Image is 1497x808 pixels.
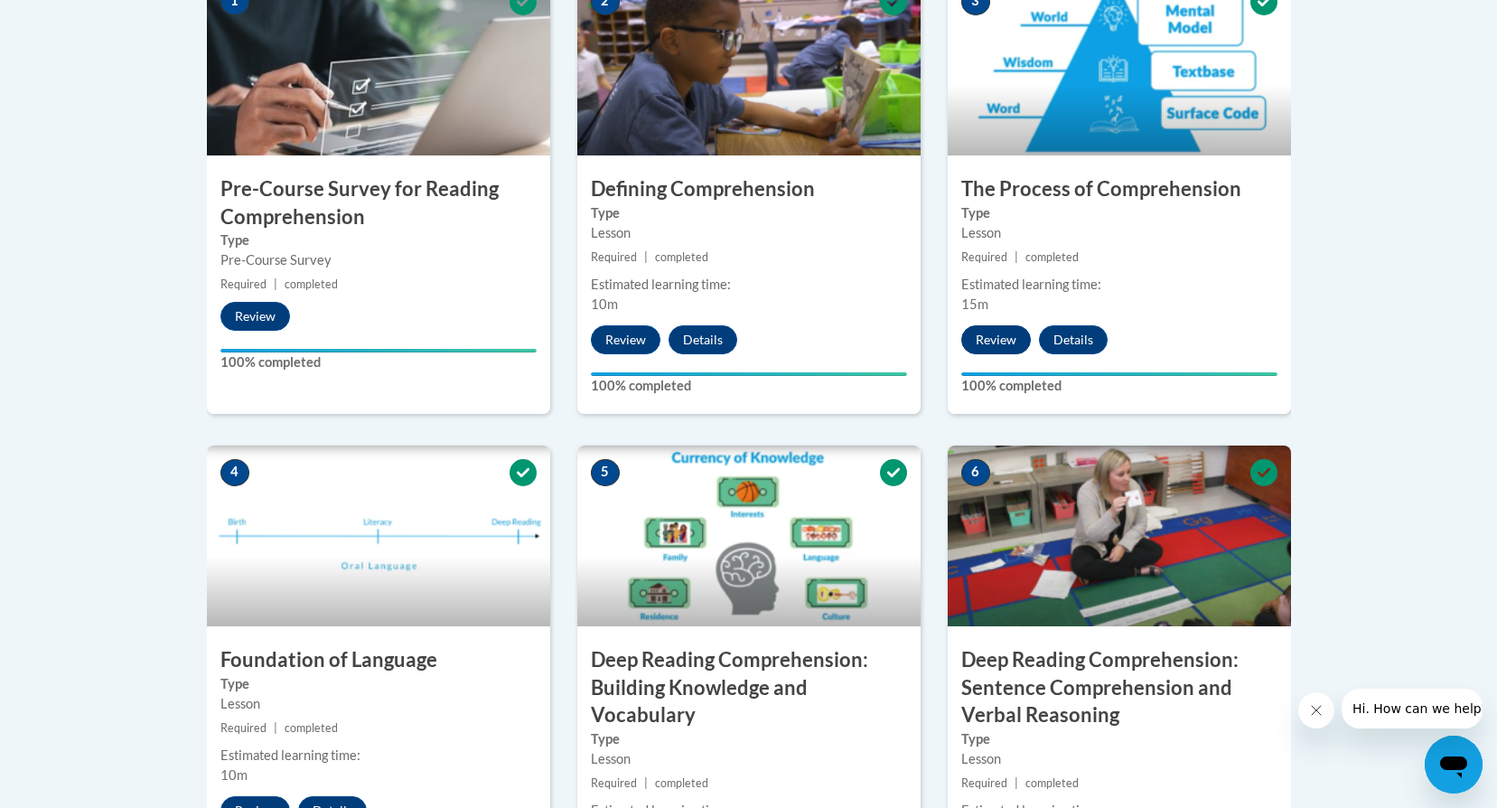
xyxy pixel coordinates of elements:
span: completed [655,250,708,264]
span: 4 [220,459,249,486]
span: | [274,277,277,291]
span: Required [220,721,267,735]
span: Required [220,277,267,291]
div: Estimated learning time: [591,275,907,295]
div: Estimated learning time: [220,746,537,766]
h3: Defining Comprehension [577,175,921,203]
iframe: Button to launch messaging window [1425,736,1483,794]
button: Details [669,325,737,354]
div: Lesson [220,694,537,714]
span: completed [285,721,338,735]
label: Type [220,230,537,250]
label: Type [591,203,907,223]
span: completed [1025,250,1079,264]
div: Your progress [220,349,537,352]
div: Lesson [961,749,1277,769]
iframe: Close message [1298,692,1334,728]
div: Your progress [961,372,1277,376]
button: Details [1039,325,1108,354]
label: 100% completed [220,352,537,372]
div: Estimated learning time: [961,275,1277,295]
span: Hi. How can we help? [11,13,146,27]
span: 10m [591,296,618,312]
h3: The Process of Comprehension [948,175,1291,203]
span: 15m [961,296,988,312]
span: completed [285,277,338,291]
span: | [644,776,648,790]
label: Type [961,203,1277,223]
iframe: Message from company [1342,689,1483,728]
span: Required [591,250,637,264]
h3: Deep Reading Comprehension: Sentence Comprehension and Verbal Reasoning [948,646,1291,729]
span: 10m [220,767,248,783]
span: 5 [591,459,620,486]
h3: Foundation of Language [207,646,550,674]
button: Review [961,325,1031,354]
div: Your progress [591,372,907,376]
span: Required [591,776,637,790]
img: Course Image [207,446,550,626]
label: Type [961,729,1277,749]
button: Review [591,325,660,354]
div: Lesson [961,223,1277,243]
h3: Deep Reading Comprehension: Building Knowledge and Vocabulary [577,646,921,729]
img: Course Image [577,446,921,626]
span: completed [655,776,708,790]
label: Type [591,729,907,749]
div: Pre-Course Survey [220,250,537,270]
label: Type [220,674,537,694]
div: Lesson [591,749,907,769]
button: Review [220,302,290,331]
h3: Pre-Course Survey for Reading Comprehension [207,175,550,231]
span: | [644,250,648,264]
img: Course Image [948,446,1291,626]
label: 100% completed [591,376,907,396]
label: 100% completed [961,376,1277,396]
span: Required [961,776,1007,790]
span: | [1015,776,1018,790]
span: completed [1025,776,1079,790]
span: Required [961,250,1007,264]
span: 6 [961,459,990,486]
div: Lesson [591,223,907,243]
span: | [1015,250,1018,264]
span: | [274,721,277,735]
